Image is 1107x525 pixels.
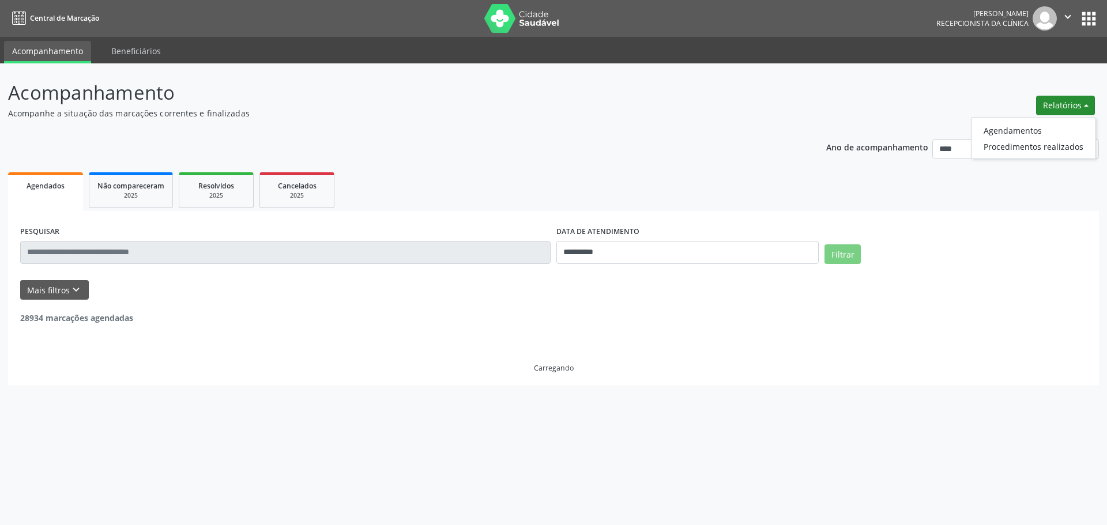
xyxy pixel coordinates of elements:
strong: 28934 marcações agendadas [20,312,133,323]
span: Agendados [27,181,65,191]
div: 2025 [97,191,164,200]
span: Não compareceram [97,181,164,191]
span: Cancelados [278,181,317,191]
i: keyboard_arrow_down [70,284,82,296]
span: Resolvidos [198,181,234,191]
div: 2025 [268,191,326,200]
button: Relatórios [1036,96,1095,115]
button: Mais filtroskeyboard_arrow_down [20,280,89,300]
div: 2025 [187,191,245,200]
a: Agendamentos [972,122,1095,138]
button:  [1057,6,1079,31]
p: Acompanhe a situação das marcações correntes e finalizadas [8,107,771,119]
ul: Relatórios [971,118,1096,159]
div: [PERSON_NAME] [936,9,1029,18]
label: PESQUISAR [20,223,59,241]
div: Carregando [534,363,574,373]
span: Recepcionista da clínica [936,18,1029,28]
img: img [1033,6,1057,31]
i:  [1061,10,1074,23]
span: Central de Marcação [30,13,99,23]
p: Ano de acompanhamento [826,139,928,154]
button: apps [1079,9,1099,29]
a: Acompanhamento [4,41,91,63]
a: Procedimentos realizados [972,138,1095,154]
button: Filtrar [824,244,861,264]
a: Central de Marcação [8,9,99,28]
p: Acompanhamento [8,78,771,107]
a: Beneficiários [103,41,169,61]
label: DATA DE ATENDIMENTO [556,223,639,241]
